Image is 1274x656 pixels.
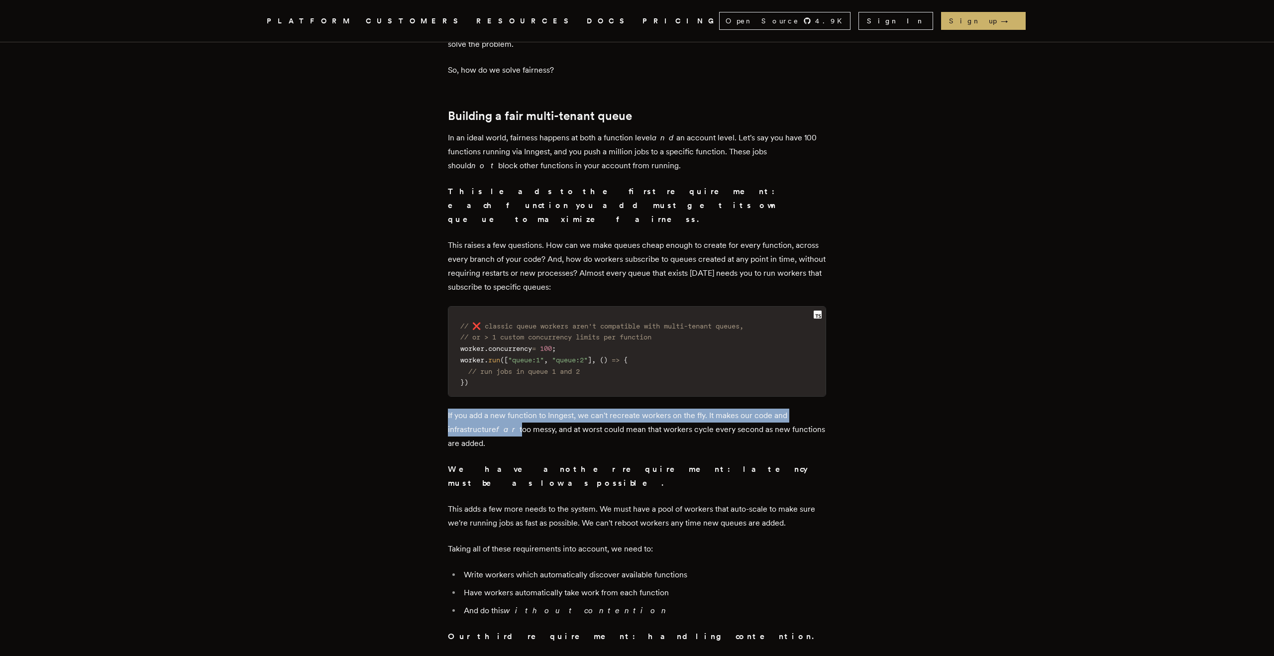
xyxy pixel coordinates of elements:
[508,356,544,364] span: "queue:1"
[484,356,488,364] span: .
[461,568,826,582] li: Write workers which automatically discover available functions
[624,356,628,364] span: {
[652,133,676,142] em: and
[496,425,520,434] em: far
[448,63,826,77] p: So, how do we solve fairness?
[532,344,536,352] span: =
[448,187,780,224] strong: This leads to the first requirement: each function you add must get its own queue to maximize fai...
[448,502,826,530] p: This adds a few more needs to the system. We must have a pool of workers that auto-scale to make ...
[448,131,826,173] p: In an ideal world, fairness happens at both a function level an account level. Let's say you have...
[267,15,354,27] button: PLATFORM
[540,344,552,352] span: 100
[448,409,826,450] p: If you add a new function to Inngest, we can't recreate workers on the fly. It makes our code and...
[448,632,816,641] strong: Our third requirement: handling contention.
[488,356,500,364] span: run
[500,356,504,364] span: (
[448,238,826,294] p: This raises a few questions. How can we make queues cheap enough to create for every function, ac...
[587,15,631,27] a: DOCS
[461,604,826,618] li: And do this
[592,356,596,364] span: ,
[604,356,608,364] span: )
[504,606,670,615] em: without contention
[460,356,484,364] span: worker
[460,322,743,330] span: // ❌ classic queue workers aren't compatible with multi-tenant queues,
[460,333,651,341] span: // or > 1 custom concurrency limits per function
[552,344,556,352] span: ;
[941,12,1026,30] a: Sign up
[544,356,548,364] span: ,
[726,16,799,26] span: Open Source
[1001,16,1018,26] span: →
[815,16,848,26] span: 4.9 K
[504,356,508,364] span: [
[471,161,498,170] em: not
[642,15,719,27] a: PRICING
[448,464,808,488] strong: We have another requirement: latency must be as low as possible.
[460,378,464,386] span: }
[552,356,588,364] span: "queue:2"
[488,344,532,352] span: concurrency
[858,12,933,30] a: Sign In
[461,586,826,600] li: Have workers automatically take work from each function
[460,344,484,352] span: worker
[612,356,620,364] span: =>
[448,109,826,123] h2: Building a fair multi-tenant queue
[448,542,826,556] p: Taking all of these requirements into account, we need to:
[484,344,488,352] span: .
[366,15,464,27] a: CUSTOMERS
[464,378,468,386] span: )
[476,15,575,27] button: RESOURCES
[588,356,592,364] span: ]
[600,356,604,364] span: (
[468,367,580,375] span: // run jobs in queue 1 and 2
